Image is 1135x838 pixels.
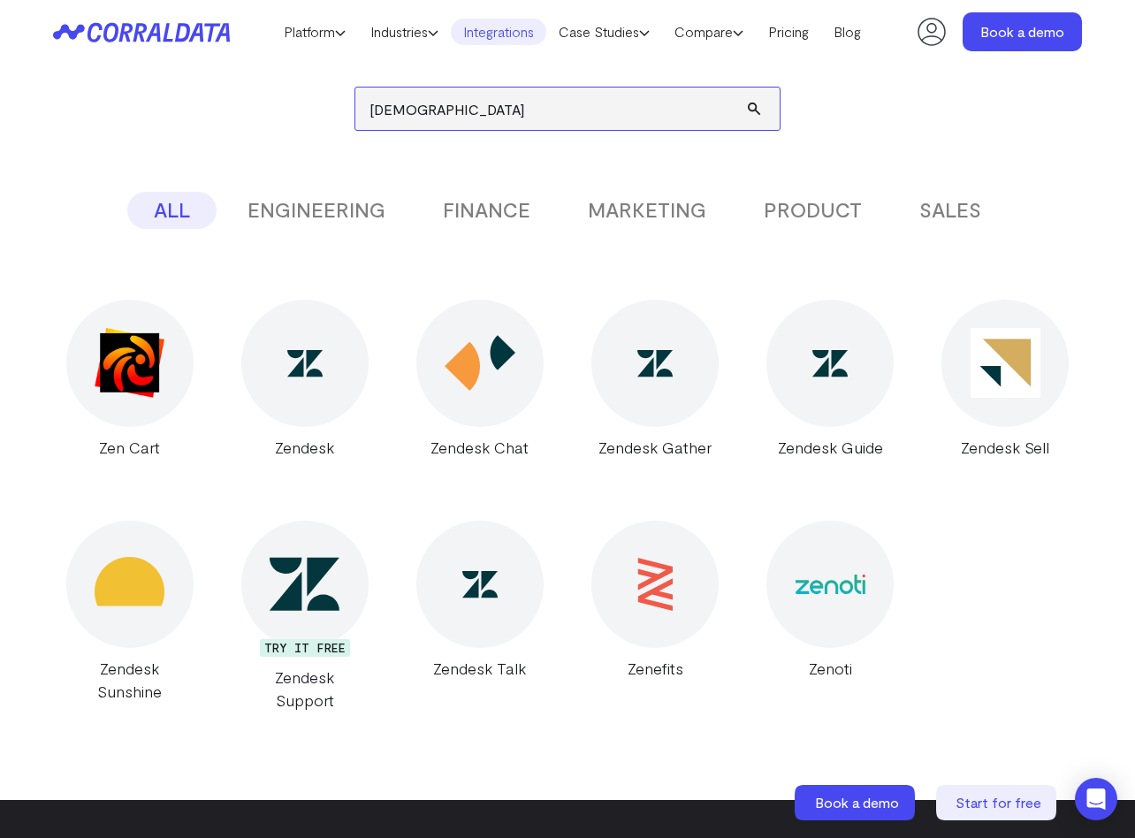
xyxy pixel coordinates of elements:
a: Zen Cart Zen Cart [53,300,206,459]
button: FINANCE [416,192,557,229]
a: Zendesk Support TRY IT FREE Zendesk Support [228,521,381,712]
a: Zendesk Chat Zendesk Chat [403,300,556,459]
div: Zendesk Gather [579,436,732,459]
input: Search data sources [355,88,780,130]
img: Zendesk Support [270,549,339,619]
img: Zendesk [287,346,323,381]
a: Integrations [451,19,546,45]
a: Book a demo [795,785,918,820]
img: Zendesk Gather [637,346,673,381]
div: Zendesk Sunshine [53,657,206,703]
a: Zenoti Zenoti [754,521,907,712]
img: Zen Cart [95,328,164,398]
img: Zendesk Guide [812,346,848,381]
div: TRY IT FREE [260,639,350,657]
img: Zenefits [637,558,673,611]
a: Pricing [756,19,821,45]
div: Zenefits [579,657,732,680]
div: Zenoti [754,657,907,680]
img: Zendesk Sell [971,328,1040,398]
button: ENGINEERING [221,192,412,229]
a: Case Studies [546,19,662,45]
a: Industries [358,19,451,45]
a: Zendesk Sunshine Zendesk Sunshine [53,521,206,712]
div: Zendesk Guide [754,436,907,459]
a: Book a demo [963,12,1082,51]
div: Zen Cart [53,436,206,459]
a: Zendesk Zendesk [228,300,381,459]
div: Zendesk Support [228,666,381,712]
a: Zendesk Guide Zendesk Guide [754,300,907,459]
div: Zendesk Talk [403,657,556,680]
span: Start for free [956,794,1041,811]
button: MARKETING [561,192,733,229]
a: Platform [271,19,358,45]
img: Zenoti [796,575,865,593]
a: Zendesk Gather Zendesk Gather [579,300,732,459]
div: Open Intercom Messenger [1075,778,1117,820]
a: Zendesk Talk Zendesk Talk [403,521,556,712]
img: Zendesk Sunshine [95,549,164,619]
span: Book a demo [815,794,899,811]
button: ALL [127,192,217,229]
a: Start for free [936,785,1060,820]
div: Zendesk Chat [403,436,556,459]
button: SALES [893,192,1008,229]
a: Zenefits Zenefits [579,521,732,712]
a: Blog [821,19,873,45]
img: Zendesk Chat [445,328,514,398]
a: Compare [662,19,756,45]
div: Zendesk [228,436,381,459]
a: Zendesk Sell Zendesk Sell [929,300,1082,459]
img: Zendesk Talk [462,567,498,602]
button: PRODUCT [737,192,888,229]
div: Zendesk Sell [929,436,1082,459]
